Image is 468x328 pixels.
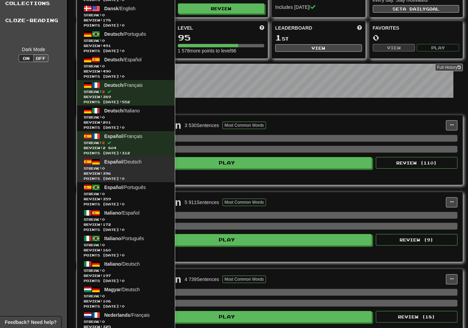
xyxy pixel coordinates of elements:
a: Deutsch/PortuguêsStreak:0 Review:491Points [DATE]:0 [77,29,175,54]
a: Deutsch/FrançaisStreak:2 Review:389Points [DATE]:552 [77,80,175,106]
span: Streak: [84,64,168,69]
span: Review: 106 [84,299,168,304]
span: Italiano [104,236,121,241]
span: / Español [104,57,142,62]
span: Streak: [84,38,168,43]
span: Streak: [84,268,168,273]
span: 0 [102,192,105,196]
span: / Français [104,312,150,318]
a: Español/DeutschStreak:0 Review:396Points [DATE]:0 [77,157,175,182]
span: Italiano [104,261,121,267]
span: Streak: [84,140,168,145]
a: Italiano/PortuguêsStreak:0 Review:160Points [DATE]:0 [77,233,175,259]
span: Review: 172 [84,222,168,227]
span: Review: 389 [84,94,168,99]
span: Review: 178 [84,18,168,23]
span: Points [DATE]: 0 [84,227,168,232]
span: / Português [104,236,144,241]
span: Streak: [84,217,168,222]
span: Review: 359 [84,197,168,202]
span: 0 [102,243,105,247]
span: / Deutsch [104,159,142,165]
span: Review: 201 [84,120,168,125]
span: / Deutsch [104,287,140,292]
span: Italiano [104,210,121,216]
span: Deutsch [104,108,123,113]
span: Review: 160 [84,248,168,253]
span: / Français [104,134,143,139]
span: 0 [102,217,105,221]
span: 0 [102,13,105,17]
a: Magyar/DeutschStreak:0 Review:106Points [DATE]:0 [77,284,175,310]
span: Español [104,134,123,139]
a: Español/PortuguêsStreak:0 Review:359Points [DATE]:0 [77,182,175,208]
span: Streak: [84,243,168,248]
span: Dansk [104,6,119,11]
span: 0 [102,166,105,170]
span: 2 [102,90,105,94]
a: Español/FrançaisStreak:2 Review:2 804Points [DATE]:312 [77,131,175,157]
span: 0 [102,294,105,298]
span: Review: 2 804 [84,145,168,151]
span: 0 [102,115,105,119]
span: Review: 396 [84,171,168,176]
span: Streak: [84,319,168,324]
a: Deutsch/ItalianoStreak:0 Review:201Points [DATE]:0 [77,106,175,131]
span: Streak: [84,13,168,18]
span: Español [104,185,123,190]
span: / Português [104,185,146,190]
span: Points [DATE]: 0 [84,253,168,258]
span: 0 [102,319,105,324]
span: Points [DATE]: 0 [84,176,168,181]
span: Points [DATE]: 0 [84,48,168,53]
span: Points [DATE]: 0 [84,74,168,79]
span: Points [DATE]: 0 [84,125,168,130]
span: Nederlands [104,312,130,318]
span: Deutsch [104,57,123,62]
span: Open feedback widget [5,319,56,326]
span: / Deutsch [104,261,140,267]
span: Magyar [104,287,121,292]
span: 2 [102,141,105,145]
span: Streak: [84,115,168,120]
span: 0 [102,38,105,43]
span: Review: 490 [84,69,168,74]
span: / Português [104,31,146,37]
span: Streak: [84,191,168,197]
span: Streak: [84,166,168,171]
span: Points [DATE]: 0 [84,202,168,207]
span: Points [DATE]: 0 [84,278,168,283]
span: / Español [104,210,140,216]
span: Points [DATE]: 0 [84,304,168,309]
span: 0 [102,268,105,272]
a: Deutsch/EspañolStreak:0 Review:490Points [DATE]:0 [77,54,175,80]
span: Deutsch [104,31,123,37]
span: / Français [104,82,143,88]
span: Streak: [84,294,168,299]
span: Points [DATE]: 312 [84,151,168,156]
span: Points [DATE]: 552 [84,99,168,105]
a: Dansk/EnglishStreak:0 Review:178Points [DATE]:0 [77,3,175,29]
span: Español [104,159,123,165]
a: Italiano/EspañolStreak:0 Review:172Points [DATE]:0 [77,208,175,233]
span: Deutsch [104,82,123,88]
span: 0 [102,64,105,68]
span: Review: 491 [84,43,168,48]
a: Italiano/DeutschStreak:0 Review:197Points [DATE]:0 [77,259,175,284]
span: Streak: [84,89,168,94]
span: Points [DATE]: 0 [84,23,168,28]
span: Review: 197 [84,273,168,278]
span: / Italiano [104,108,140,113]
span: / English [104,6,136,11]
